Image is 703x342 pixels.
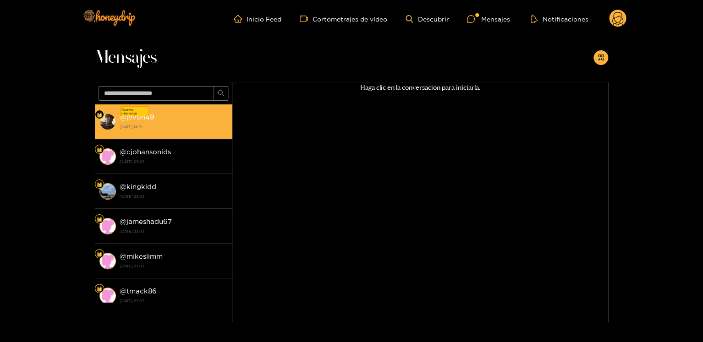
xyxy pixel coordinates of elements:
font: @ [120,287,126,295]
span: hogar [234,15,247,23]
a: Descubrir [406,15,449,23]
img: Nivel de ventilador [97,286,102,292]
font: [DATE] 23:03 [120,299,144,303]
img: Nivel de ventilador [97,217,102,222]
span: añadir a la tienda de aplicaciones [598,54,604,62]
img: conversación [99,114,116,130]
img: conversación [99,253,116,269]
font: jevon49 [126,113,154,121]
font: [DATE] 14:18 [120,125,142,129]
font: [DATE] 23:03 [120,195,144,198]
button: Notificaciones [528,14,591,23]
font: Mensajes [481,16,510,22]
span: buscar [218,90,225,98]
img: Nivel de ventilador [97,251,102,257]
font: Haga clic en la conversación para iniciarla. [360,83,480,92]
font: [DATE] 23:03 [120,229,144,233]
img: conversación [99,218,116,234]
img: conversación [99,183,116,200]
font: [DATE] 23:03 [120,264,144,268]
img: conversación [99,148,116,165]
font: @mikeslimm [120,252,163,260]
font: tmack86 [126,287,157,295]
font: Mensajes [95,49,157,67]
img: Nivel de ventilador [97,112,102,118]
font: Inicio Feed [247,16,281,22]
button: añadir a la tienda de aplicaciones [593,50,608,65]
a: Cortometrajes de vídeo [300,15,387,23]
font: Nuevo mensaje [121,108,137,115]
font: @ [120,217,126,225]
font: Cortometrajes de vídeo [313,16,387,22]
img: conversación [99,288,116,304]
font: @cjohansonids [120,148,171,156]
img: Nivel de ventilador [97,147,102,152]
button: buscar [214,86,228,101]
font: Notificaciones [542,16,588,22]
a: Inicio Feed [234,15,281,23]
font: [DATE] 23:03 [120,160,144,163]
span: cámara de vídeo [300,15,313,23]
img: Nivel de ventilador [97,182,102,187]
font: @ [120,113,126,121]
font: @kingkidd [120,183,156,190]
font: jameshadu67 [126,217,172,225]
font: Descubrir [417,16,449,22]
